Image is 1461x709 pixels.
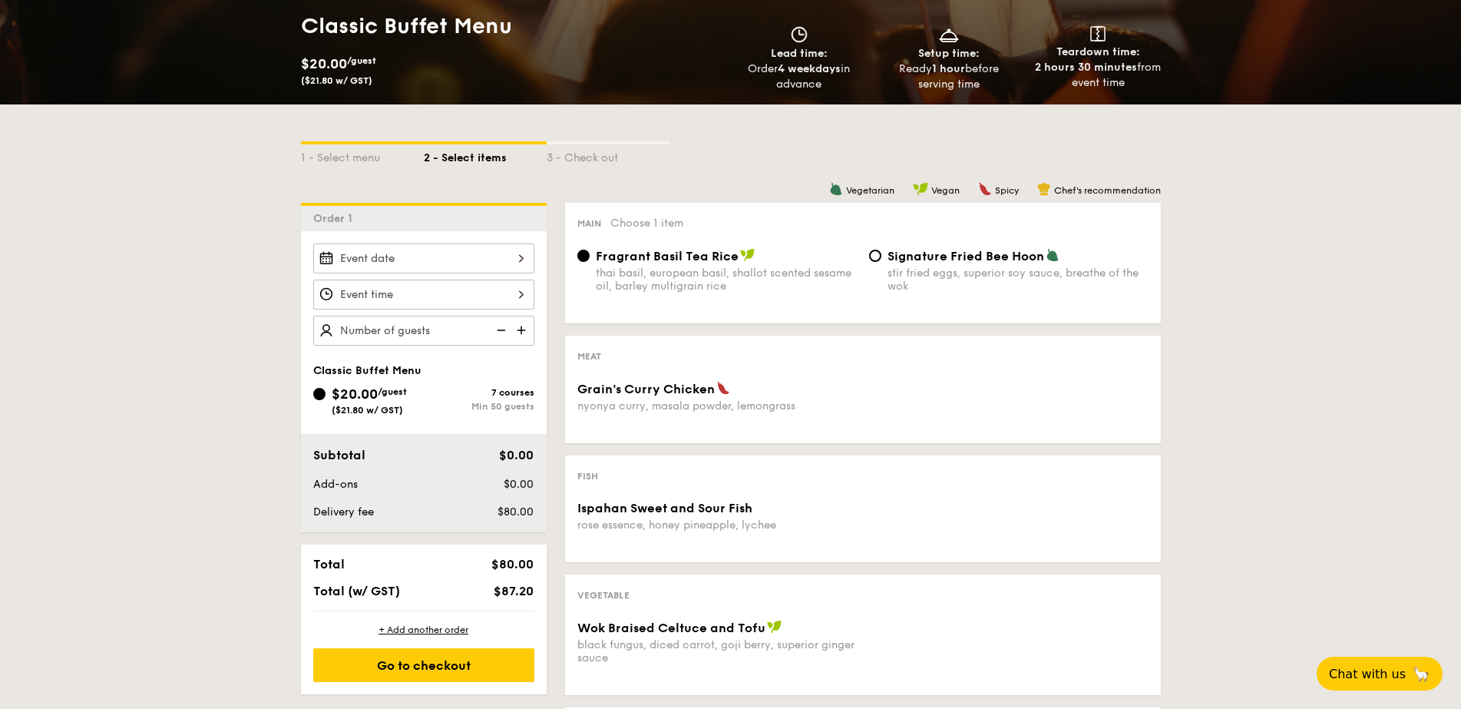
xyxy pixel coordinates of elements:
[313,505,374,518] span: Delivery fee
[313,280,534,310] input: Event time
[424,144,547,166] div: 2 - Select items
[771,47,828,60] span: Lead time:
[1046,248,1059,262] img: icon-vegetarian.fe4039eb.svg
[740,248,755,262] img: icon-vegan.f8ff3823.svg
[829,182,843,196] img: icon-vegetarian.fe4039eb.svg
[995,185,1019,196] span: Spicy
[491,557,534,572] span: $80.00
[313,448,365,462] span: Subtotal
[577,382,715,396] span: Grain's Curry Chicken
[1412,665,1430,683] span: 🦙
[301,12,725,40] h1: Classic Buffet Menu
[596,249,739,263] span: Fragrant Basil Tea Rice
[494,584,534,598] span: $87.20
[716,381,730,395] img: icon-spicy.37a8142b.svg
[347,55,376,66] span: /guest
[313,624,534,636] div: + Add another order
[596,267,857,293] div: thai basil, european basil, shallot scented sesame oil, barley multigrain rice
[978,182,992,196] img: icon-spicy.37a8142b.svg
[767,620,782,634] img: icon-vegan.f8ff3823.svg
[1035,61,1137,74] strong: 2 hours 30 minutes
[577,518,857,532] div: rose essence, honey pineapple, lychee
[313,212,359,225] span: Order 1
[1056,45,1140,58] span: Teardown time:
[547,144,669,166] div: 3 - Check out
[577,351,601,362] span: Meat
[778,62,841,75] strong: 4 weekdays
[1329,667,1406,681] span: Chat with us
[846,185,894,196] span: Vegetarian
[918,47,980,60] span: Setup time:
[577,638,857,664] div: black fungus, diced carrot, goji berry, superior ginger sauce
[1030,60,1167,91] div: from event time
[932,62,965,75] strong: 1 hour
[313,648,534,682] div: Go to checkout
[488,316,511,345] img: icon-reduce.1d2dbef1.svg
[1090,26,1106,41] img: icon-teardown.65201eee.svg
[313,316,534,346] input: Number of guests
[937,26,960,43] img: icon-dish.430c3a2e.svg
[610,217,683,230] span: Choose 1 item
[497,505,534,518] span: $80.00
[313,388,326,400] input: $20.00/guest($21.80 w/ GST)7 coursesMin 50 guests
[301,144,424,166] div: 1 - Select menu
[577,621,765,635] span: Wok Braised Celtuce and Tofu
[577,590,630,601] span: Vegetable
[313,478,358,491] span: Add-ons
[731,61,868,92] div: Order in advance
[378,386,407,397] span: /guest
[1054,185,1161,196] span: Chef's recommendation
[1037,182,1051,196] img: icon-chef-hat.a58ddaea.svg
[424,401,534,412] div: Min 50 guests
[313,557,345,572] span: Total
[577,250,590,262] input: Fragrant Basil Tea Ricethai basil, european basil, shallot scented sesame oil, barley multigrain ...
[880,61,1017,92] div: Ready before serving time
[504,478,534,491] span: $0.00
[332,386,378,403] span: $20.00
[788,26,811,43] img: icon-clock.2db775ea.svg
[869,250,881,262] input: Signature Fried Bee Hoonstir fried eggs, superior soy sauce, breathe of the wok
[577,399,857,412] div: nyonya curry, masala powder, lemongrass
[888,249,1044,263] span: Signature Fried Bee Hoon
[577,218,601,229] span: Main
[577,471,598,482] span: Fish
[313,364,421,377] span: Classic Buffet Menu
[913,182,928,196] img: icon-vegan.f8ff3823.svg
[424,387,534,398] div: 7 courses
[499,448,534,462] span: $0.00
[332,405,403,416] span: ($21.80 w/ GST)
[313,244,534,273] input: Event date
[888,267,1149,293] div: stir fried eggs, superior soy sauce, breathe of the wok
[1317,657,1443,691] button: Chat with us🦙
[577,501,752,515] span: Ispahan Sweet and Sour Fish
[313,584,400,598] span: Total (w/ GST)
[301,55,347,72] span: $20.00
[511,316,534,345] img: icon-add.58712e84.svg
[931,185,960,196] span: Vegan
[301,75,372,86] span: ($21.80 w/ GST)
